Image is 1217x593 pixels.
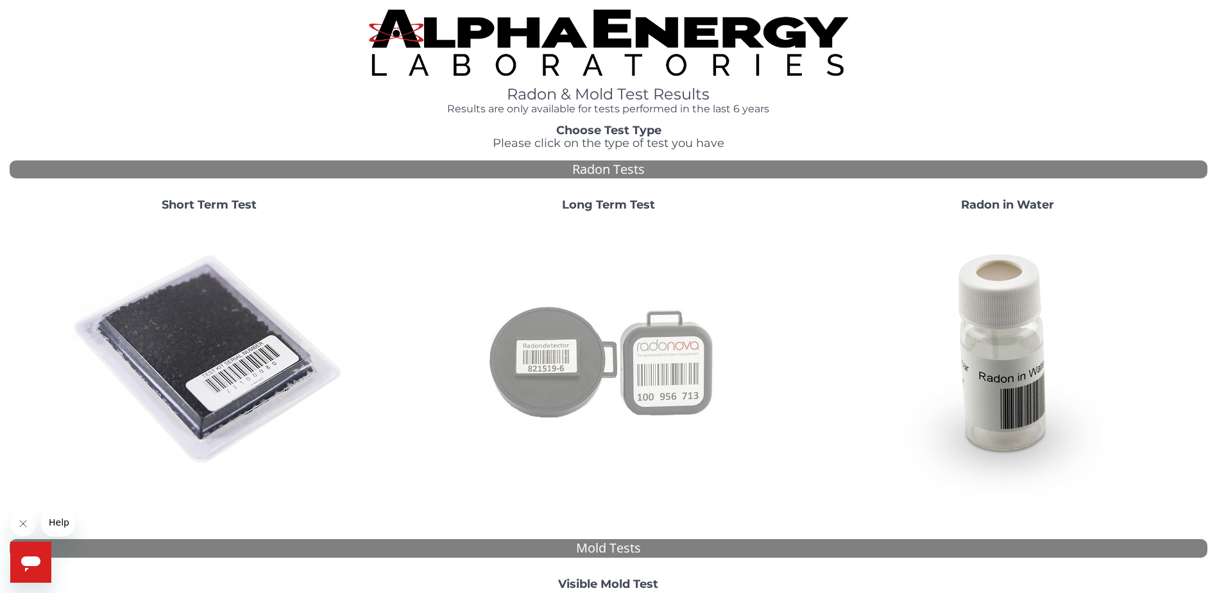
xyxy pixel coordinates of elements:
[870,222,1146,498] img: RadoninWater.jpg
[10,511,36,537] iframe: Close message
[71,222,347,498] img: ShortTerm.jpg
[41,508,75,537] iframe: Message from company
[10,539,1207,558] div: Mold Tests
[369,103,848,115] h4: Results are only available for tests performed in the last 6 years
[961,198,1054,212] strong: Radon in Water
[470,222,746,498] img: Radtrak2vsRadtrak3.jpg
[162,198,257,212] strong: Short Term Test
[558,577,658,591] strong: Visible Mold Test
[369,86,848,103] h1: Radon & Mold Test Results
[493,136,724,150] span: Please click on the type of test you have
[556,123,661,137] strong: Choose Test Type
[369,10,848,76] img: TightCrop.jpg
[562,198,655,212] strong: Long Term Test
[10,160,1207,179] div: Radon Tests
[10,542,51,583] iframe: Button to launch messaging window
